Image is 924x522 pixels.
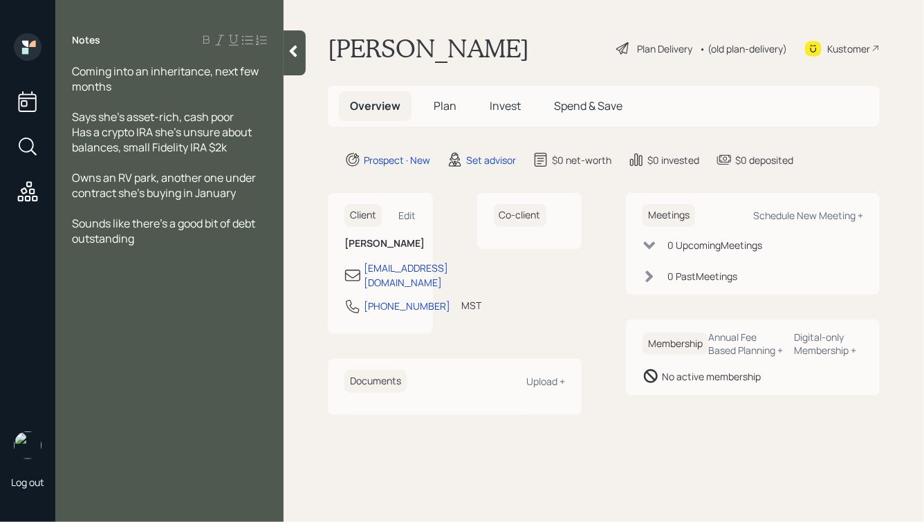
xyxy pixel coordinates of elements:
h6: Co-client [494,204,546,227]
div: Upload + [526,375,565,388]
div: Set advisor [466,153,516,167]
span: Spend & Save [554,98,622,113]
div: $0 deposited [735,153,793,167]
div: [PHONE_NUMBER] [364,299,450,313]
label: Notes [72,33,100,47]
h6: Documents [344,370,407,393]
img: hunter_neumayer.jpg [14,431,41,459]
span: Sounds like there's a good bit of debt outstanding [72,216,257,246]
h6: Client [344,204,382,227]
div: • (old plan-delivery) [699,41,787,56]
div: Kustomer [827,41,870,56]
div: Prospect · New [364,153,430,167]
h1: [PERSON_NAME] [328,33,529,64]
div: $0 net-worth [552,153,611,167]
div: $0 invested [647,153,699,167]
span: Says she's asset-rich, cash poor [72,109,234,124]
span: Overview [350,98,400,113]
h6: Meetings [643,204,695,227]
span: Invest [490,98,521,113]
div: Edit [399,209,416,222]
div: [EMAIL_ADDRESS][DOMAIN_NAME] [364,261,448,290]
div: 0 Upcoming Meeting s [667,238,762,252]
div: 0 Past Meeting s [667,269,737,283]
h6: [PERSON_NAME] [344,238,416,250]
div: Plan Delivery [637,41,692,56]
div: Annual Fee Based Planning + [708,330,784,357]
div: MST [461,298,481,313]
div: Log out [11,476,44,489]
h6: Membership [643,333,708,355]
span: Owns an RV park, another one under contract she's buying in January [72,170,258,201]
span: Coming into an inheritance, next few months [72,64,261,94]
span: Has a crypto IRA she's unsure about balances, small Fidelity IRA $2k [72,124,254,155]
div: Schedule New Meeting + [753,209,863,222]
div: Digital-only Membership + [795,330,863,357]
div: No active membership [662,369,761,384]
span: Plan [434,98,456,113]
